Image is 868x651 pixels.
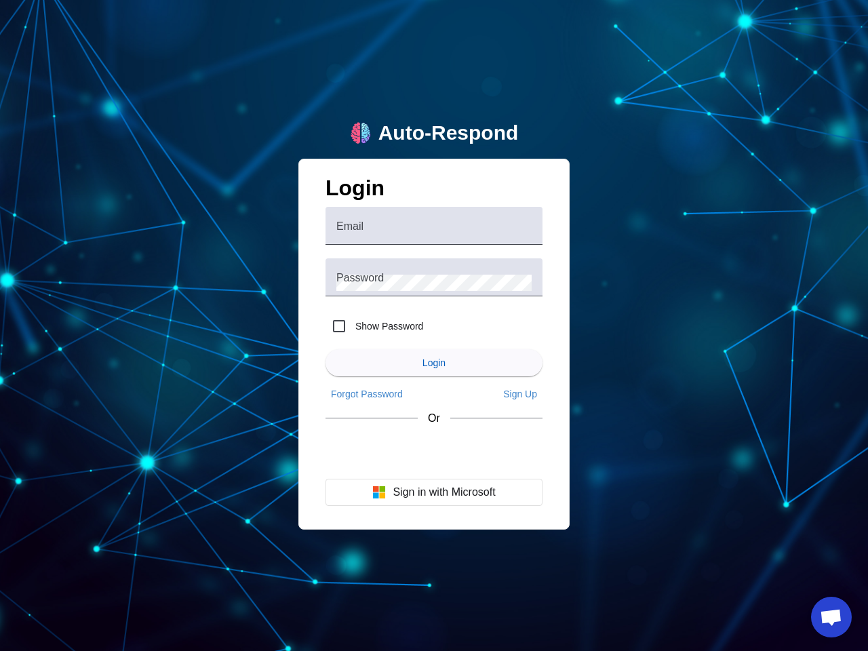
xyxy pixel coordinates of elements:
div: Auto-Respond [378,121,519,145]
button: Sign in with Microsoft [325,479,542,506]
img: Microsoft logo [372,486,386,499]
span: Forgot Password [331,389,403,399]
span: Login [422,357,446,368]
span: Or [428,412,440,425]
span: Sign Up [503,389,537,399]
button: Login [325,349,542,376]
a: Open chat [811,597,852,637]
img: logo [350,122,372,144]
mat-label: Password [336,272,384,283]
iframe: Sign in with Google Button [319,437,549,467]
label: Show Password [353,319,423,333]
a: logoAuto-Respond [350,121,519,145]
mat-label: Email [336,220,363,232]
h1: Login [325,176,542,208]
